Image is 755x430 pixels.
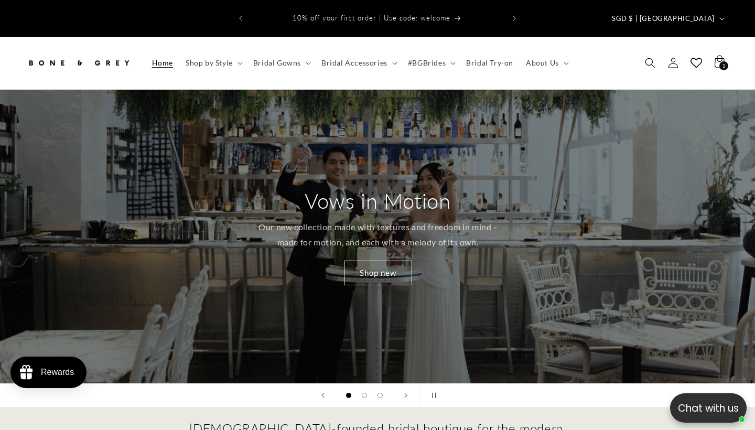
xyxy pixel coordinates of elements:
button: Previous announcement [229,8,252,28]
img: Bone and Grey Bridal [26,51,131,74]
button: SGD $ | [GEOGRAPHIC_DATA] [606,8,729,28]
button: Load slide 3 of 3 [372,388,388,403]
div: Rewards [41,368,74,377]
button: Open chatbox [670,393,747,423]
summary: Shop by Style [179,52,247,74]
span: Bridal Accessories [321,58,387,68]
button: Next announcement [503,8,526,28]
span: SGD $ | [GEOGRAPHIC_DATA] [612,14,715,24]
summary: #BGBrides [402,52,460,74]
span: About Us [526,58,559,68]
p: Our new collection made with textures and freedom in mind - made for motion, and each with a melo... [253,220,502,250]
summary: About Us [520,52,573,74]
summary: Bridal Accessories [315,52,402,74]
a: Bone and Grey Bridal [23,48,135,79]
span: Bridal Gowns [253,58,301,68]
span: Bridal Try-on [466,58,513,68]
a: Shop new [343,261,412,285]
p: Chat with us [670,401,747,416]
span: Shop by Style [186,58,233,68]
button: Pause slideshow [420,384,444,407]
summary: Search [639,51,662,74]
summary: Bridal Gowns [247,52,315,74]
a: Home [146,52,179,74]
h2: Vows in Motion [305,187,450,214]
button: Next slide [394,384,417,407]
span: 10% off your first order | Use code: welcome [293,14,450,22]
span: Home [152,58,173,68]
span: #BGBrides [408,58,446,68]
button: Load slide 2 of 3 [357,388,372,403]
button: Previous slide [311,384,335,407]
span: 1 [722,61,726,70]
button: Load slide 1 of 3 [341,388,357,403]
a: Bridal Try-on [460,52,520,74]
